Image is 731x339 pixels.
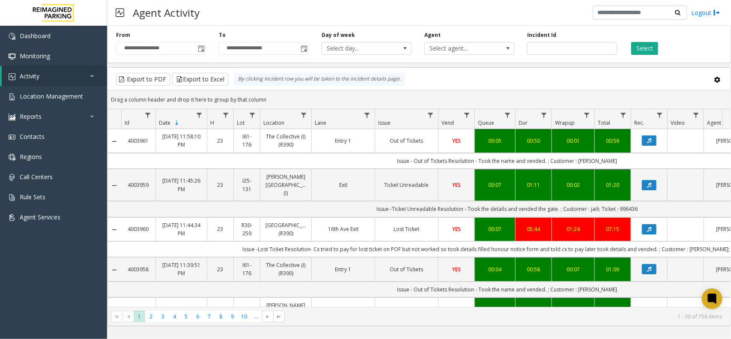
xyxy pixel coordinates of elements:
[600,265,626,273] a: 01:09
[107,226,121,233] a: Collapse Details
[180,311,192,322] span: Page 5
[521,265,546,273] a: 00:58
[527,31,556,39] label: Incident Id
[317,181,370,189] a: Exit
[20,112,42,120] span: Reports
[203,311,215,322] span: Page 7
[654,109,665,121] a: Rec. Filter Menu
[480,225,510,233] a: 00:07
[239,305,255,321] a: I25-131
[519,119,528,126] span: Dur
[212,265,228,273] a: 23
[444,137,469,145] a: YES
[691,8,720,17] a: Logout
[116,73,170,86] button: Export to PDF
[220,109,232,121] a: H Filter Menu
[20,92,83,100] span: Location Management
[9,114,15,120] img: 'icon'
[9,134,15,141] img: 'icon'
[521,137,546,145] div: 00:50
[161,305,202,321] a: [DATE] 11:37:33 PM
[361,109,373,121] a: Lane Filter Menu
[20,72,39,80] span: Activity
[9,73,15,80] img: 'icon'
[598,119,610,126] span: Total
[266,261,306,277] a: The Collective (I) (R390)
[442,119,454,126] span: Vend
[212,181,228,189] a: 23
[452,181,461,189] span: YES
[557,225,589,233] div: 01:24
[107,109,731,307] div: Data table
[266,301,306,326] a: [PERSON_NAME][GEOGRAPHIC_DATA] (I)
[20,153,42,161] span: Regions
[671,119,685,126] span: Video
[173,120,180,126] span: Sortable
[555,119,575,126] span: Wrapup
[219,31,226,39] label: To
[315,119,326,126] span: Lane
[212,137,228,145] a: 23
[9,154,15,161] img: 'icon'
[128,2,204,23] h3: Agent Activity
[618,109,629,121] a: Total Filter Menu
[600,181,626,189] a: 01:20
[502,109,513,121] a: Queue Filter Menu
[600,225,626,233] div: 07:15
[20,193,45,201] span: Rule Sets
[266,173,306,198] a: [PERSON_NAME][GEOGRAPHIC_DATA] (I)
[581,109,593,121] a: Wrapup Filter Menu
[521,225,546,233] a: 05:44
[480,265,510,273] a: 00:04
[9,33,15,40] img: 'icon'
[557,181,589,189] a: 00:02
[425,109,436,121] a: Issue Filter Menu
[317,137,370,145] a: Entry 1
[161,132,202,149] a: [DATE] 11:58:10 PM
[521,181,546,189] div: 01:11
[480,137,510,145] a: 00:05
[247,109,258,121] a: Lot Filter Menu
[263,119,284,126] span: Location
[276,313,283,320] span: Go to the last page
[9,214,15,221] img: 'icon'
[273,311,285,323] span: Go to the last page
[239,221,255,237] a: R30-259
[262,311,273,323] span: Go to the next page
[538,109,550,121] a: Dur Filter Menu
[20,213,60,221] span: Agent Services
[9,174,15,181] img: 'icon'
[215,311,227,322] span: Page 8
[322,31,355,39] label: Day of week
[125,119,129,126] span: Id
[20,173,53,181] span: Call Centers
[196,42,206,54] span: Toggle popup
[194,109,205,121] a: Date Filter Menu
[317,225,370,233] a: 16th Ave Exit
[20,132,45,141] span: Contacts
[378,119,391,126] span: Issue
[107,182,121,189] a: Collapse Details
[631,42,658,55] button: Select
[126,181,150,189] a: 4003959
[557,137,589,145] div: 00:01
[159,119,170,126] span: Date
[126,137,150,145] a: 4003961
[298,109,310,121] a: Location Filter Menu
[444,265,469,273] a: YES
[2,66,107,86] a: Activity
[713,8,720,17] img: logout
[157,311,169,322] span: Page 3
[239,177,255,193] a: I25-131
[380,265,433,273] a: Out of Tickets
[380,225,433,233] a: Lost Ticket
[192,311,203,322] span: Page 6
[116,2,124,23] img: pageIcon
[172,73,228,86] button: Export to Excel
